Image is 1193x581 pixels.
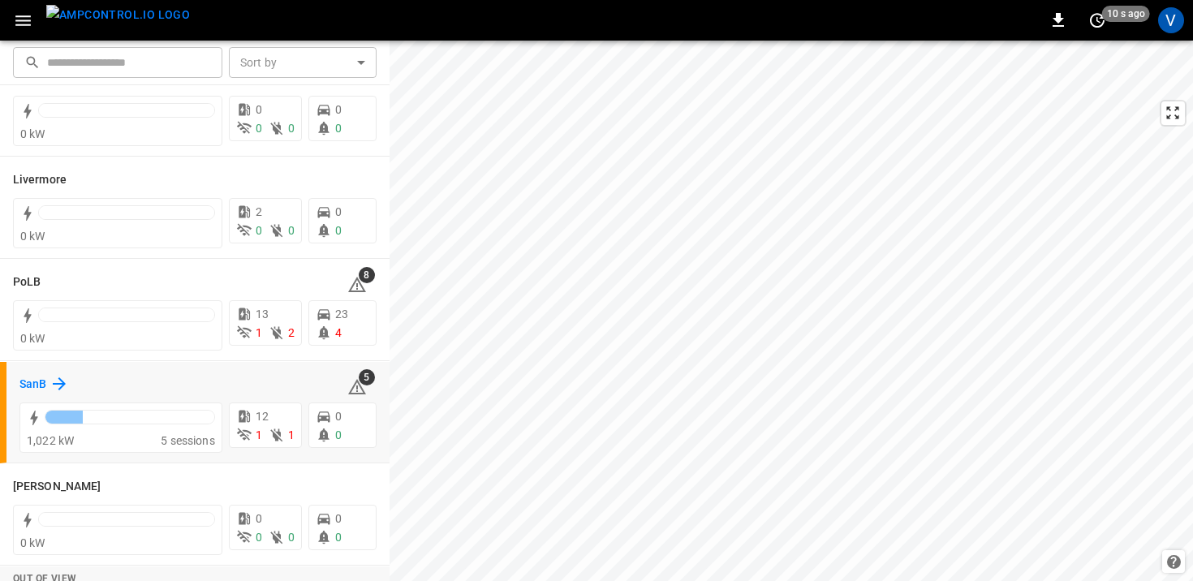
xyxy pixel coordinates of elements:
[288,224,295,237] span: 0
[390,41,1193,581] canvas: Map
[256,531,262,544] span: 0
[13,171,67,189] h6: Livermore
[46,5,190,25] img: ampcontrol.io logo
[20,536,45,549] span: 0 kW
[335,122,342,135] span: 0
[335,224,342,237] span: 0
[256,428,262,441] span: 1
[335,428,342,441] span: 0
[335,410,342,423] span: 0
[256,326,262,339] span: 1
[335,308,348,321] span: 23
[335,205,342,218] span: 0
[20,332,45,345] span: 0 kW
[13,478,101,496] h6: Vernon
[256,103,262,116] span: 0
[19,376,46,394] h6: SanB
[288,326,295,339] span: 2
[335,512,342,525] span: 0
[1158,7,1184,33] div: profile-icon
[161,434,215,447] span: 5 sessions
[359,267,375,283] span: 8
[335,103,342,116] span: 0
[13,273,41,291] h6: PoLB
[256,122,262,135] span: 0
[20,230,45,243] span: 0 kW
[1102,6,1150,22] span: 10 s ago
[256,512,262,525] span: 0
[288,428,295,441] span: 1
[256,410,269,423] span: 12
[335,531,342,544] span: 0
[27,434,74,447] span: 1,022 kW
[256,205,262,218] span: 2
[20,127,45,140] span: 0 kW
[256,308,269,321] span: 13
[256,224,262,237] span: 0
[359,369,375,385] span: 5
[1084,7,1110,33] button: set refresh interval
[288,531,295,544] span: 0
[335,326,342,339] span: 4
[288,122,295,135] span: 0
